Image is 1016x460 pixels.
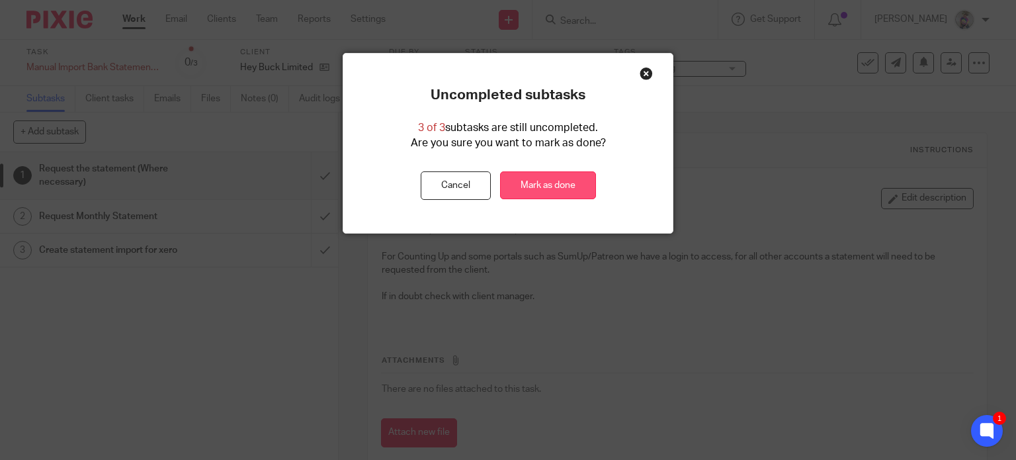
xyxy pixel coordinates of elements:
[418,120,598,136] p: subtasks are still uncompleted.
[993,412,1006,425] div: 1
[421,171,491,200] button: Cancel
[418,122,445,133] span: 3 of 3
[500,171,596,200] a: Mark as done
[411,136,606,151] p: Are you sure you want to mark as done?
[640,67,653,80] div: Close this dialog window
[431,87,585,104] p: Uncompleted subtasks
